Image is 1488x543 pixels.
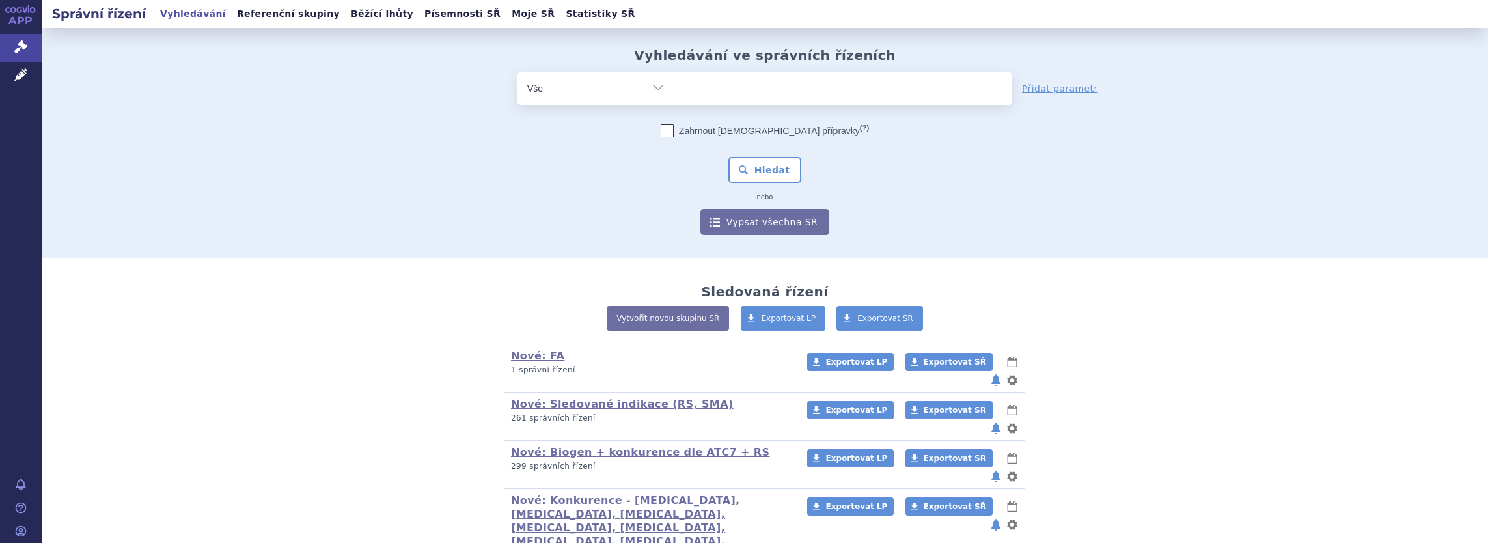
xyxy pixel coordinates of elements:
a: Vytvořit novou skupinu SŘ [607,306,729,331]
button: lhůty [1006,402,1019,418]
a: Exportovat SŘ [905,401,993,419]
button: lhůty [1006,499,1019,514]
span: Exportovat LP [762,314,816,323]
p: 299 správních řízení [511,461,790,472]
a: Vyhledávání [156,5,230,23]
a: Exportovat SŘ [836,306,923,331]
button: Hledat [728,157,802,183]
i: nebo [751,193,780,201]
h2: Vyhledávání ve správních řízeních [634,48,896,63]
span: Exportovat LP [825,357,887,367]
abbr: (?) [860,124,869,132]
a: Moje SŘ [508,5,558,23]
button: nastavení [1006,517,1019,533]
button: notifikace [989,517,1002,533]
span: Exportovat SŘ [924,357,986,367]
button: nastavení [1006,469,1019,484]
a: Exportovat LP [807,401,894,419]
a: Nové: Sledované indikace (RS, SMA) [511,398,734,410]
a: Exportovat SŘ [905,449,993,467]
a: Exportovat SŘ [905,497,993,516]
a: Vypsat všechna SŘ [700,209,829,235]
span: Exportovat SŘ [924,502,986,511]
span: Exportovat SŘ [857,314,913,323]
span: Exportovat SŘ [924,406,986,415]
a: Nové: Biogen + konkurence dle ATC7 + RS [511,446,770,458]
span: Exportovat LP [825,454,887,463]
p: 261 správních řízení [511,413,790,424]
a: Exportovat LP [741,306,826,331]
button: notifikace [989,421,1002,436]
button: notifikace [989,372,1002,388]
a: Exportovat LP [807,353,894,371]
a: Exportovat SŘ [905,353,993,371]
button: lhůty [1006,354,1019,370]
button: notifikace [989,469,1002,484]
button: lhůty [1006,451,1019,466]
a: Přidat parametr [1022,82,1098,95]
a: Běžící lhůty [347,5,417,23]
span: Exportovat LP [825,406,887,415]
span: Exportovat LP [825,502,887,511]
p: 1 správní řízení [511,365,790,376]
h2: Správní řízení [42,5,156,23]
a: Referenční skupiny [233,5,344,23]
button: nastavení [1006,372,1019,388]
a: Písemnosti SŘ [420,5,504,23]
h2: Sledovaná řízení [701,284,828,299]
label: Zahrnout [DEMOGRAPHIC_DATA] přípravky [661,124,869,137]
a: Exportovat LP [807,497,894,516]
span: Exportovat SŘ [924,454,986,463]
button: nastavení [1006,421,1019,436]
a: Exportovat LP [807,449,894,467]
a: Nové: FA [511,350,564,362]
a: Statistiky SŘ [562,5,639,23]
